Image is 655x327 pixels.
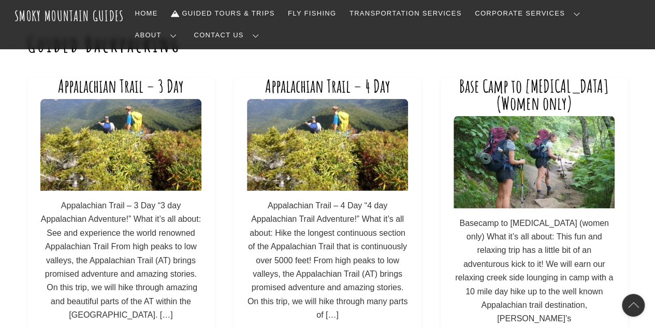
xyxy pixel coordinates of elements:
[345,3,465,24] a: Transportation Services
[40,199,201,322] p: Appalachian Trail – 3 Day “3 day Appalachian Adventure!” What it’s all about: See and experience ...
[27,32,628,57] h1: Guided Backpacking
[40,99,201,191] img: 1448638418078-min
[247,99,408,191] img: 1448638418078-min
[58,75,184,97] a: Appalachian Trail – 3 Day
[454,116,615,208] img: smokymountainguides.com-backpacking_participants
[131,3,162,24] a: Home
[167,3,279,24] a: Guided Tours & Trips
[190,24,267,46] a: Contact Us
[471,3,588,24] a: Corporate Services
[265,75,390,97] a: Appalachian Trail – 4 Day
[459,75,609,115] a: Base Camp to [MEDICAL_DATA] (Women only)
[247,199,408,322] p: Appalachian Trail – 4 Day “4 day Appalachian Trail Adventure!” What it’s all about: Hike the long...
[131,24,185,46] a: About
[14,7,124,24] a: Smoky Mountain Guides
[284,3,340,24] a: Fly Fishing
